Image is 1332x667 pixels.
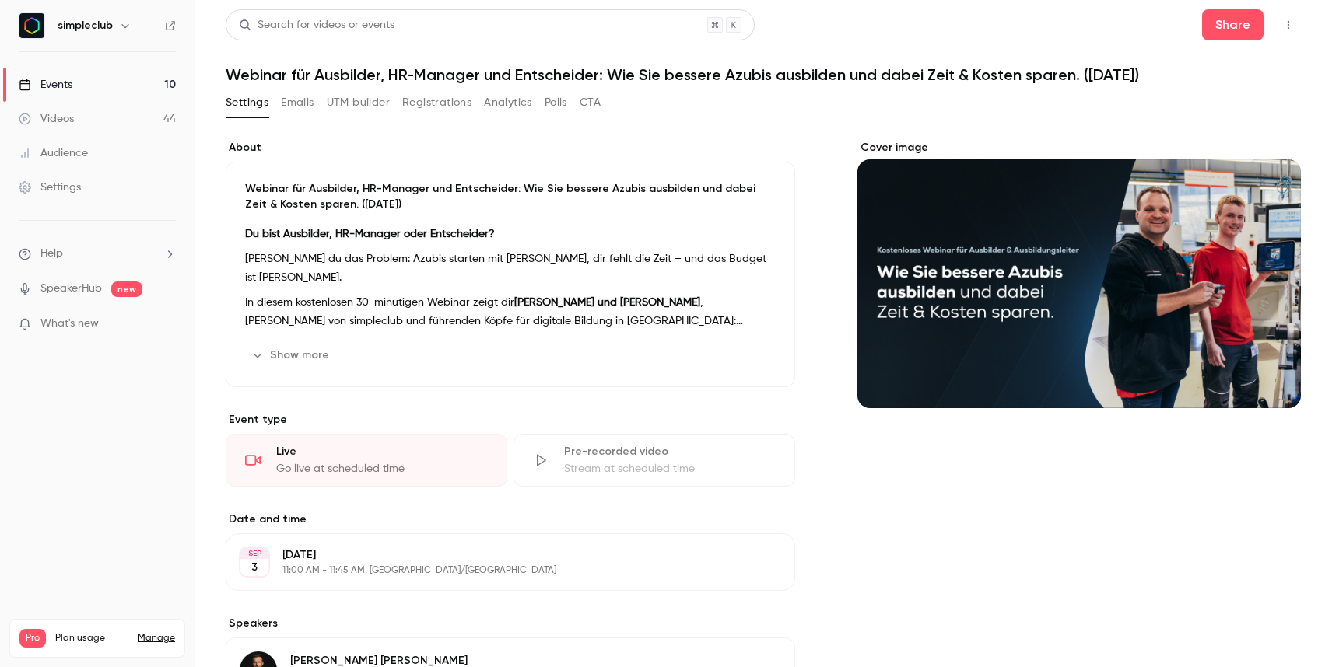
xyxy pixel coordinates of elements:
p: In diesem kostenlosen 30-minütigen Webinar zeigt dir , [PERSON_NAME] von simpleclub und führenden... [245,293,776,330]
div: Settings [19,180,81,195]
h1: Webinar für Ausbilder, HR-Manager und Entscheider: Wie Sie bessere Azubis ausbilden und dabei Zei... [226,65,1301,84]
label: Speakers [226,616,795,631]
div: Search for videos or events [239,17,394,33]
button: CTA [580,90,601,115]
button: UTM builder [327,90,390,115]
p: [PERSON_NAME] du das Problem: Azubis starten mit [PERSON_NAME], dir fehlt die Zeit – und das Budg... [245,250,776,287]
button: Emails [281,90,314,115]
div: Pre-recorded videoStream at scheduled time [514,434,795,487]
div: Go live at scheduled time [276,461,488,477]
a: SpeakerHub [40,281,102,297]
li: help-dropdown-opener [19,246,176,262]
span: Plan usage [55,632,128,644]
div: Audience [19,145,88,161]
button: Show more [245,343,338,368]
div: Events [19,77,72,93]
strong: Du bist Ausbilder, HR-Manager oder Entscheider? [245,229,495,239]
strong: [PERSON_NAME] und [PERSON_NAME] [514,297,700,308]
p: 11:00 AM - 11:45 AM, [GEOGRAPHIC_DATA]/[GEOGRAPHIC_DATA] [282,564,713,577]
div: Pre-recorded video [564,444,776,459]
span: Help [40,246,63,262]
iframe: Noticeable Trigger [157,317,176,331]
button: Settings [226,90,268,115]
a: Manage [138,632,175,644]
button: Share [1202,9,1264,40]
span: What's new [40,316,99,332]
button: Registrations [402,90,471,115]
label: Date and time [226,512,795,527]
p: Event type [226,412,795,428]
h6: simpleclub [58,18,113,33]
p: 3 [251,560,258,575]
div: Videos [19,111,74,127]
div: SEP [240,548,268,559]
label: About [226,140,795,155]
p: [DATE] [282,547,713,563]
span: new [111,281,142,297]
label: Cover image [857,140,1301,155]
button: Polls [545,90,567,115]
div: Stream at scheduled time [564,461,776,477]
p: Webinar für Ausbilder, HR-Manager und Entscheider: Wie Sie bessere Azubis ausbilden und dabei Zei... [245,181,776,212]
span: Pro [19,629,46,648]
div: LiveGo live at scheduled time [226,434,507,487]
img: simpleclub [19,13,44,38]
section: Cover image [857,140,1301,408]
button: Analytics [484,90,532,115]
div: Live [276,444,488,459]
